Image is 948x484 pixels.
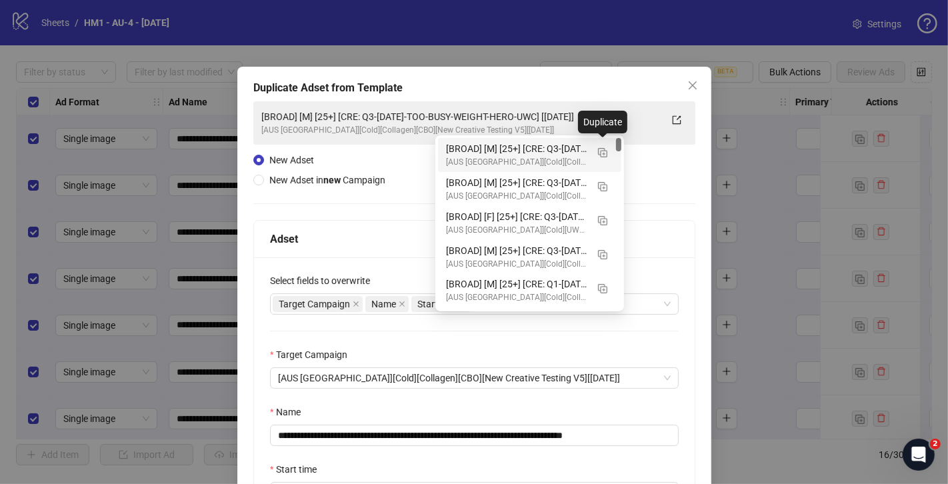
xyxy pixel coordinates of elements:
[270,425,679,446] input: Name
[438,307,621,341] div: [BROAD] [F] [25+] [CRE: Q3-08-AUG-2025-Cardboards-BeerBelly-AI-CGR-PCP-2.3] [26 Sept 2025]
[598,182,607,191] img: Duplicate
[269,175,385,185] span: New Adset in Campaign
[261,109,661,124] div: [BROAD] [M] [25+] [CRE: Q3-[DATE]-TOO-BUSY-WEIGHT-HERO-UWC] [[DATE]]
[371,297,396,311] span: Name
[592,175,613,197] button: Duplicate
[578,111,627,133] div: Duplicate
[261,124,661,137] div: [AUS [GEOGRAPHIC_DATA]][Cold][Collagen][CBO][New Creative Testing V5][[DATE]]
[446,258,587,271] div: [AUS [GEOGRAPHIC_DATA]][Cold][Collagen][CBO][New Creative Testing V5][[DATE]]
[269,155,314,165] span: New Adset
[598,250,607,259] img: Duplicate
[592,277,613,298] button: Duplicate
[270,405,309,419] label: Name
[446,243,587,258] div: [BROAD] [M] [25+] [CRE: Q3-[DATE]-BodyNotes-StiffFingers-UGC-CGR/PCP] [[DATE]]]
[446,156,587,169] div: [AUS [GEOGRAPHIC_DATA]][Cold][Collagen][CBO][New Creative Testing V5][[DATE]]
[446,277,587,291] div: [BROAD] [M] [25+] [CRE: Q1-[DATE]-BodyNotes-StiffFingers-UGC-CGR/PCP] [[DATE]]]
[353,301,359,307] span: close
[930,439,941,449] span: 2
[411,296,471,312] span: Start time
[438,240,621,274] div: [BROAD] [M] [25+] [CRE: Q3-07-JUL-2025-BodyNotes-StiffFingers-UGC-CGR/PCP] [26 Sept 2025]]
[598,284,607,293] img: Duplicate
[598,216,607,225] img: Duplicate
[323,175,341,185] strong: new
[672,115,681,125] span: export
[687,80,698,91] span: close
[438,206,621,240] div: [BROAD] [F] [25+] [CRE: Q3-09-SEP-2025-I-dropped-Weightloss-VO-UWC] [26 September 2025] - Copy
[446,141,587,156] div: [BROAD] [M] [25+] [CRE: Q3-[DATE]-TOO-BUSY-WEIGHT-HERO-UWC] [[DATE]]
[446,190,587,203] div: [AUS [GEOGRAPHIC_DATA]][Cold][Collagen][CBO][New Creative Testing V5][[DATE]]
[592,141,613,163] button: Duplicate
[253,80,695,96] div: Duplicate Adset from Template
[592,243,613,265] button: Duplicate
[438,138,621,172] div: [BROAD] [M] [25+] [CRE: Q3-09-SEP-2025-TOO-BUSY-WEIGHT-HERO-UWC] [02 Oct 2025]
[270,273,379,288] label: Select fields to overwrite
[682,75,703,96] button: Close
[446,291,587,304] div: [AUS [GEOGRAPHIC_DATA]][Cold][Collagen][CBO][New Creative Testing V5][[DATE]]
[270,231,679,247] div: Adset
[417,297,458,311] span: Start time
[278,368,671,388] span: [AUS NZ][Cold][Collagen][CBO][New Creative Testing V5][13 August 2025]
[903,439,935,471] iframe: Intercom live chat
[279,297,350,311] span: Target Campaign
[438,273,621,307] div: [BROAD] [M] [25+] [CRE: Q1-06-JUN-2025-BodyNotes-StiffFingers-UGC-CGR/PCP] [26 Sept 2025]]
[446,175,587,190] div: [BROAD] [M] [25+] [CRE: Q3-[DATE]-Don't wish for it- V1 -UWC-UWLS-MH] [[DATE]]]
[446,224,587,237] div: [AUS [GEOGRAPHIC_DATA]][Cold][UWC][CBO][Creative Testing #3][[DATE]]
[399,301,405,307] span: close
[592,209,613,231] button: Duplicate
[270,462,325,477] label: Start time
[438,172,621,206] div: [BROAD] [M] [25+] [CRE: Q3-09-SEP-2025-Don't wish for it- V1 -UWC-UWLS-MH] [02 Oct 2025]]
[598,148,607,157] img: Duplicate
[446,209,587,224] div: [BROAD] [F] [25+] [CRE: Q3-[DATE]-I-dropped-Weightloss-VO-UWC] [[DATE]] - Copy
[273,296,363,312] span: Target Campaign
[270,347,356,362] label: Target Campaign
[365,296,409,312] span: Name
